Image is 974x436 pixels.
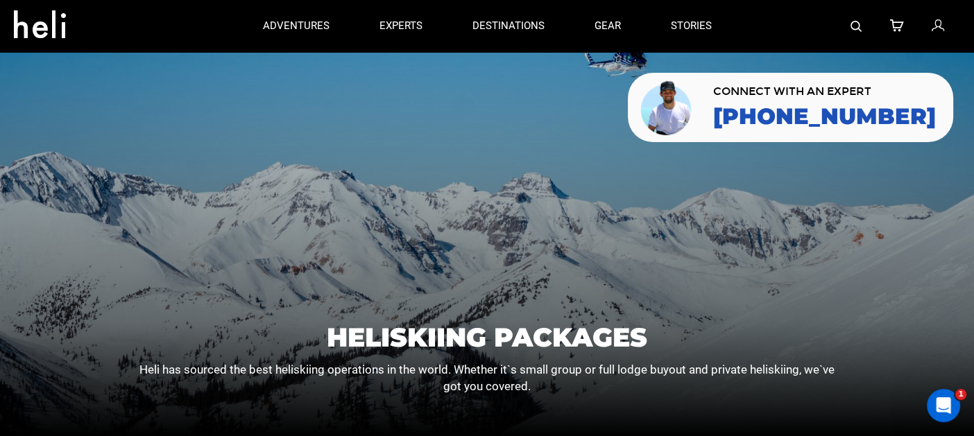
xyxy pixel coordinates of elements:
a: [PHONE_NUMBER] [713,104,936,129]
iframe: Intercom live chat [927,389,960,422]
p: experts [379,19,422,33]
span: CONNECT WITH AN EXPERT [713,86,936,97]
img: search-bar-icon.svg [851,21,862,32]
h1: Heliskiing Packages [130,324,843,351]
img: contact our team [638,78,696,137]
span: 1 [955,389,966,400]
p: destinations [472,19,545,33]
p: adventures [263,19,330,33]
p: Heli has sourced the best heliskiing operations in the world. Whether it`s small group or full lo... [130,361,843,395]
